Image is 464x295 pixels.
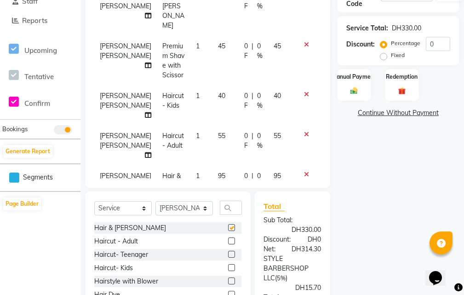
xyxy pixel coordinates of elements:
span: | [252,91,253,110]
span: [PERSON_NAME] [PERSON_NAME] [100,172,151,190]
span: 1 [196,132,200,140]
div: DH15.70 [257,283,328,293]
span: 40 [274,92,281,100]
div: DH330.00 [257,225,328,235]
button: Page Builder [3,197,41,210]
div: Haircut- Teenager [94,250,148,260]
span: [PERSON_NAME] [PERSON_NAME] [100,42,151,60]
div: ( ) [257,254,328,283]
span: 45 [218,42,225,50]
span: Segments [23,173,53,182]
div: Haircut- Kids [94,263,133,273]
iframe: chat widget [425,258,455,286]
a: Reports [2,16,78,26]
span: Reports [22,16,47,25]
span: Premium Shave with Scissor [162,42,184,79]
div: DH330.00 [392,23,421,33]
img: _cash.svg [348,87,360,95]
label: Manual Payment [332,73,376,81]
span: 1 [196,172,200,180]
span: 40 [218,92,225,100]
span: [PERSON_NAME] [PERSON_NAME] [100,92,151,110]
span: [PERSON_NAME] [PERSON_NAME] [100,132,151,150]
span: Upcoming [24,46,57,55]
img: _gift.svg [396,87,408,96]
span: 1 [196,92,200,100]
span: 0 % [257,41,263,61]
span: 55 [218,132,225,140]
div: Hair & [PERSON_NAME] [94,223,166,233]
div: Service Total: [346,23,388,33]
span: 0 % [257,91,263,110]
label: Percentage [391,39,420,47]
span: Style Barbershop LLC [264,255,309,282]
span: | [252,171,253,191]
div: Haircut - Adult [94,237,138,246]
label: Redemption [386,73,418,81]
a: Continue Without Payment [339,108,458,118]
div: DH314.30 [285,244,328,254]
div: Sub Total: [257,215,328,225]
span: Tentative [24,72,54,81]
span: Bookings [2,125,28,133]
span: 0 F [244,171,248,191]
span: 0 F [244,41,248,61]
span: 0 % [257,131,263,150]
label: Fixed [391,51,405,59]
span: 5% [277,274,286,282]
input: Search or Scan [220,201,242,215]
div: Net: [257,244,285,254]
button: Generate Report [3,145,52,158]
span: Confirm [24,99,50,108]
span: 95 [274,172,281,180]
span: 55 [274,132,281,140]
span: Total [264,202,285,211]
div: Hairstyle with Blower [94,277,158,286]
span: 95 [218,172,225,180]
span: 45 [274,42,281,50]
span: 0 F [244,91,248,110]
span: | [252,131,253,150]
span: Haircut- Kids [162,92,184,110]
span: Hair & [PERSON_NAME] [162,172,184,209]
span: 0 F [244,131,248,150]
span: | [252,41,253,61]
span: Haircut - Adult [162,132,184,150]
div: Discount: [257,235,298,244]
div: DH0 [298,235,328,244]
span: 0 % [257,171,263,191]
div: Discount: [346,40,375,49]
span: 1 [196,42,200,50]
